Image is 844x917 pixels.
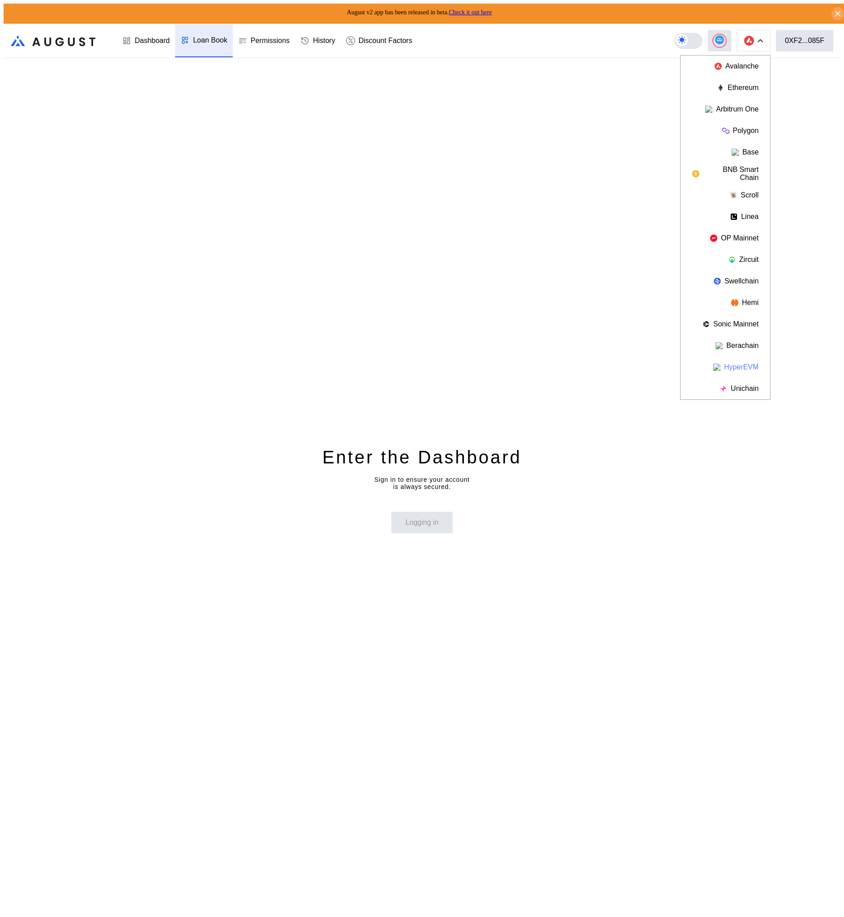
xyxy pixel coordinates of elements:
button: Base [681,141,770,163]
div: Dashboard [135,37,170,45]
div: History [313,37,335,45]
button: Linea [681,206,770,227]
button: Arbitrum One [681,99,770,120]
div: Permissions [251,37,290,45]
img: chain logo [710,235,717,242]
img: chain logo [703,321,710,328]
button: Scroll [681,184,770,206]
button: chain logo [737,30,771,51]
button: Swellchain [681,270,770,292]
img: chain logo [730,192,737,199]
button: Avalanche [681,56,770,77]
a: Loan Book [175,24,233,57]
img: chain logo [705,106,712,113]
button: Sonic Mainnet [681,313,770,335]
a: Discount Factors [341,24,418,57]
button: Hemi [681,292,770,313]
img: chain logo [722,127,729,134]
img: chain logo [714,278,721,285]
img: chain logo [713,364,720,371]
img: chain logo [717,84,724,91]
div: Sign in to ensure your account is always secured. [374,476,470,490]
button: HyperEVM [681,356,770,378]
img: chain logo [715,63,722,70]
button: Ethereum [681,77,770,99]
img: chain logo [744,36,754,46]
img: chain logo [715,342,723,349]
img: chain logo [728,256,736,263]
img: chain logo [720,385,727,392]
a: Check it out here [449,9,492,16]
div: Loan Book [193,36,227,44]
div: 0XF2...085F [785,37,824,45]
a: History [295,24,341,57]
img: chain logo [732,149,739,156]
a: Dashboard [117,24,175,57]
button: Berachain [681,335,770,356]
span: August v2 app has been released in beta. [347,9,492,16]
img: chain logo [731,299,738,306]
a: Permissions [233,24,295,57]
button: 0XF2...085F [776,30,833,51]
img: chain logo [692,170,699,177]
button: OP Mainnet [681,227,770,249]
button: Polygon [681,120,770,141]
button: Zircuit [681,249,770,270]
div: Discount Factors [359,37,412,45]
button: Unichain [681,378,770,399]
button: Logging in [391,512,453,533]
img: chain logo [730,213,737,220]
button: BNB Smart Chain [681,163,770,184]
div: Enter the Dashboard [322,446,522,469]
